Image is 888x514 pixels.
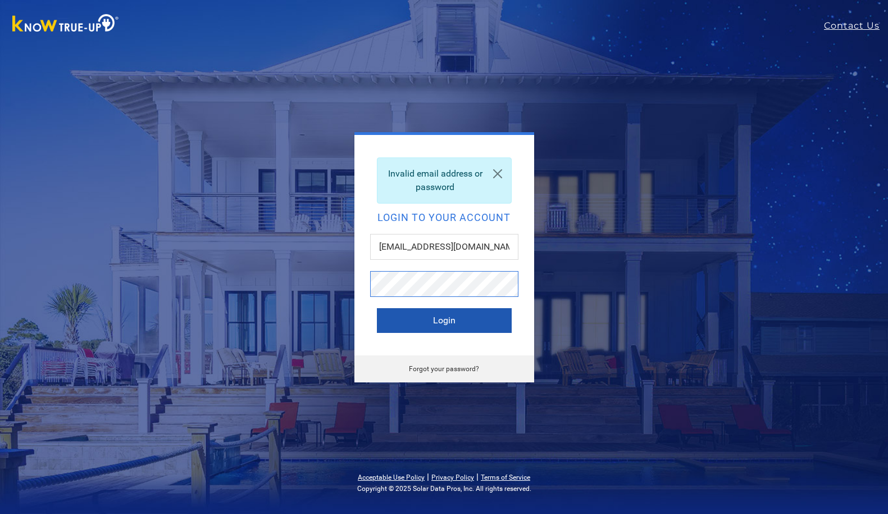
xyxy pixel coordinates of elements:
[7,12,125,37] img: Know True-Up
[476,471,479,482] span: |
[377,213,512,223] h2: Login to your account
[409,365,479,373] a: Forgot your password?
[824,19,888,33] a: Contact Us
[431,474,474,481] a: Privacy Policy
[481,474,530,481] a: Terms of Service
[427,471,429,482] span: |
[484,158,511,190] a: Close
[377,157,512,204] div: Invalid email address or password
[358,474,425,481] a: Acceptable Use Policy
[370,234,518,260] input: Email
[377,308,512,333] button: Login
